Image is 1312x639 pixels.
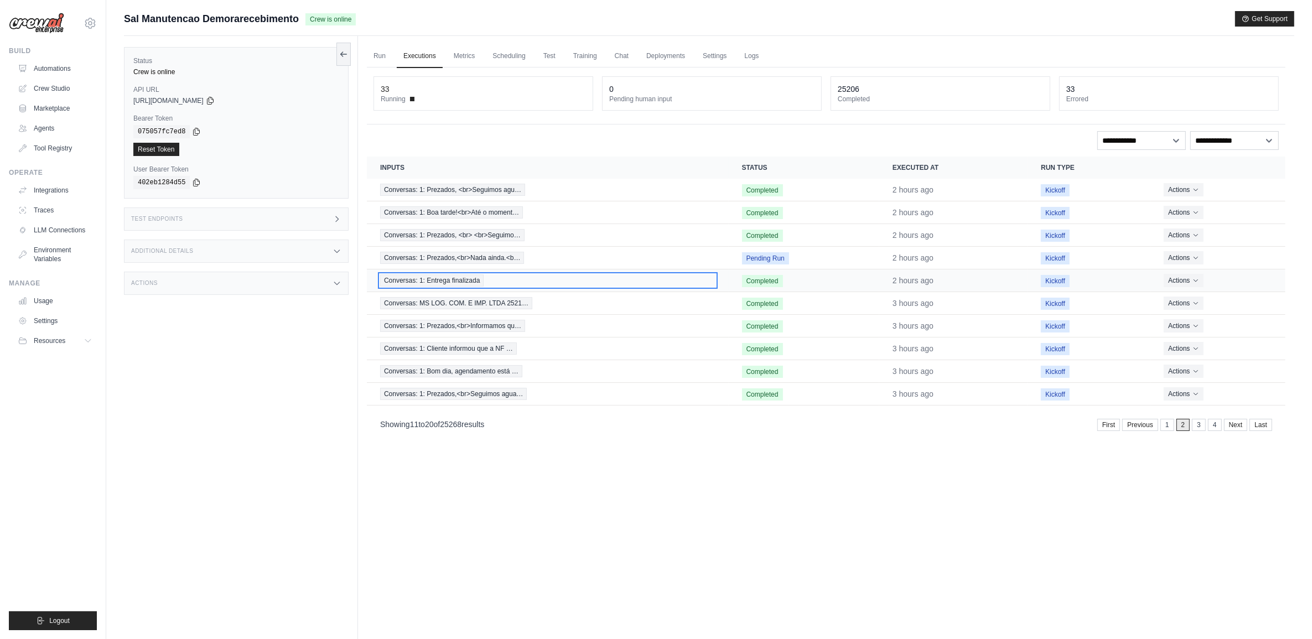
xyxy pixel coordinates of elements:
a: 4 [1208,419,1222,431]
a: Previous [1122,419,1158,431]
a: Deployments [640,45,692,68]
time: August 25, 2025 at 14:35 GMT-3 [893,208,934,217]
a: Last [1249,419,1272,431]
span: Completed [742,366,783,378]
span: Kickoff [1041,388,1070,401]
button: Actions for execution [1164,319,1203,333]
a: Settings [696,45,733,68]
button: Logout [9,611,97,630]
a: View execution details for Conversas [380,206,715,219]
a: Metrics [447,45,482,68]
span: Kickoff [1041,207,1070,219]
a: View execution details for Conversas [380,320,715,332]
a: View execution details for Conversas [380,297,715,309]
span: Kickoff [1041,184,1070,196]
a: Tool Registry [13,139,97,157]
div: Manage [9,279,97,288]
div: 25206 [838,84,859,95]
div: 0 [609,84,614,95]
span: Kickoff [1041,366,1070,378]
div: 33 [381,84,390,95]
a: Executions [397,45,443,68]
span: Conversas: 1: Prezados, <br> <br>Seguimo… [380,229,525,241]
a: Automations [13,60,97,77]
h3: Additional Details [131,248,193,254]
section: Crew executions table [367,157,1285,438]
span: Kickoff [1041,298,1070,310]
span: Completed [742,184,783,196]
time: August 25, 2025 at 13:29 GMT-3 [893,321,934,330]
span: Completed [742,388,783,401]
span: Conversas: 1: Prezados, <br>Seguimos agu… [380,184,525,196]
h3: Actions [131,280,158,287]
th: Executed at [879,157,1028,179]
a: Test [537,45,562,68]
span: Kickoff [1041,320,1070,333]
button: Actions for execution [1164,274,1203,287]
button: Actions for execution [1164,297,1203,310]
button: Actions for execution [1164,206,1203,219]
th: Inputs [367,157,729,179]
time: August 25, 2025 at 13:44 GMT-3 [893,299,934,308]
th: Run Type [1028,157,1150,179]
label: API URL [133,85,339,94]
code: 075057fc7ed8 [133,125,190,138]
a: Crew Studio [13,80,97,97]
div: Build [9,46,97,55]
span: Kickoff [1041,252,1070,264]
nav: Pagination [367,410,1285,438]
a: Environment Variables [13,241,97,268]
a: View execution details for Conversas [380,274,715,287]
span: 2 [1176,419,1190,431]
span: Crew is online [305,13,356,25]
time: August 25, 2025 at 12:59 GMT-3 [893,367,934,376]
span: Kickoff [1041,343,1070,355]
button: Actions for execution [1164,365,1203,378]
span: 20 [425,420,434,429]
a: Agents [13,120,97,137]
label: Status [133,56,339,65]
button: Actions for execution [1164,183,1203,196]
a: Traces [13,201,97,219]
iframe: Chat Widget [1257,586,1312,639]
div: Widget de chat [1257,586,1312,639]
button: Actions for execution [1164,342,1203,355]
code: 402eb1284d55 [133,176,190,189]
h3: Test Endpoints [131,216,183,222]
span: Completed [742,207,783,219]
span: 11 [410,420,419,429]
button: Actions for execution [1164,387,1203,401]
dt: Completed [838,95,1043,103]
a: First [1097,419,1120,431]
a: LLM Connections [13,221,97,239]
a: Run [367,45,392,68]
dt: Pending human input [609,95,815,103]
a: Marketplace [13,100,97,117]
button: Actions for execution [1164,251,1203,264]
time: August 25, 2025 at 13:59 GMT-3 [893,231,934,240]
a: Training [567,45,604,68]
a: Scheduling [486,45,532,68]
span: Kickoff [1041,275,1070,287]
span: Running [381,95,406,103]
a: Usage [13,292,97,310]
a: 3 [1192,419,1206,431]
button: Get Support [1235,11,1294,27]
span: Conversas: 1: Entrega finalizada [380,274,484,287]
div: 33 [1066,84,1075,95]
span: Conversas: 1: Prezados,<br>Informamos qu… [380,320,525,332]
span: Conversas: 1: Bom dia, agendamento está … [380,365,522,377]
a: Settings [13,312,97,330]
a: View execution details for Conversas [380,229,715,241]
span: Completed [742,230,783,242]
span: Conversas: MS LOG. COM. E IMP. LTDA 2521… [380,297,532,309]
a: View execution details for Conversas [380,252,715,264]
label: User Bearer Token [133,165,339,174]
time: August 25, 2025 at 12:49 GMT-3 [893,389,934,398]
button: Actions for execution [1164,228,1203,242]
time: August 25, 2025 at 13:55 GMT-3 [893,253,934,262]
span: Conversas: 1: Prezados,<br>Seguimos agua… [380,388,527,400]
span: Completed [742,275,783,287]
time: August 25, 2025 at 14:43 GMT-3 [893,185,934,194]
a: Chat [608,45,635,68]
